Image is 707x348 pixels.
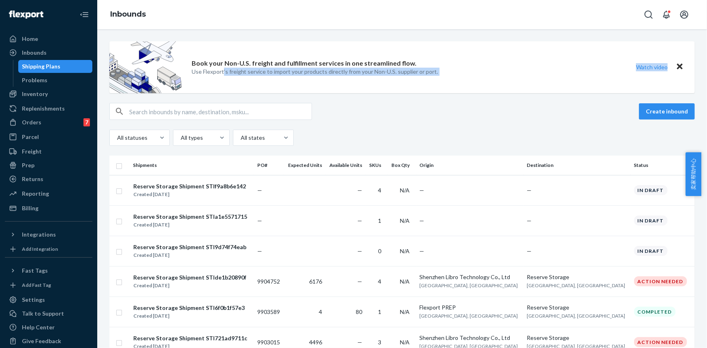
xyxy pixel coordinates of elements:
div: Integrations [22,231,56,239]
a: Talk to Support [5,307,92,320]
span: — [420,248,425,254]
div: Help Center [22,323,55,331]
span: — [527,248,532,254]
div: Inbounds [22,49,47,57]
div: Freight [22,147,42,156]
th: Expected Units [284,156,325,175]
div: Prep [22,161,34,169]
a: Settings [5,293,92,306]
span: — [527,217,532,224]
p: Use Flexport’s freight service to import your products directly from your Non-U.S. supplier or port. [192,68,438,76]
a: Inbounds [110,10,146,19]
th: Shipments [130,156,254,175]
div: Inventory [22,90,48,98]
th: SKUs [365,156,388,175]
a: Freight [5,145,92,158]
span: — [420,187,425,194]
a: Home [5,32,92,45]
a: Orders7 [5,116,92,129]
th: Available Units [325,156,365,175]
div: 7 [83,118,90,126]
span: — [357,217,362,224]
input: All states [240,134,241,142]
button: Create inbound [639,103,695,120]
span: [GEOGRAPHIC_DATA], [GEOGRAPHIC_DATA] [420,282,518,288]
input: Search inbounds by name, destination, msku... [129,103,312,120]
div: Created [DATE] [133,190,246,199]
span: 3 [378,339,381,346]
span: [GEOGRAPHIC_DATA], [GEOGRAPHIC_DATA] [527,282,625,288]
div: Returns [22,175,43,183]
div: Fast Tags [22,267,48,275]
div: In draft [634,216,668,226]
span: [GEOGRAPHIC_DATA], [GEOGRAPHIC_DATA] [420,313,518,319]
a: Inbounds [5,46,92,59]
input: All statuses [116,134,117,142]
div: Talk to Support [22,310,64,318]
th: Origin [417,156,523,175]
p: Book your Non-U.S. freight and fulfillment services in one streamlined flow. [192,59,417,68]
div: Add Fast Tag [22,282,51,288]
span: 0 [378,248,381,254]
span: — [357,187,362,194]
div: Shenzhen Libro Technology Co., Ltd [420,334,520,342]
button: Fast Tags [5,264,92,277]
button: Close [675,61,685,73]
button: Open Search Box [641,6,657,23]
a: Add Integration [5,244,92,254]
th: Destination [523,156,630,175]
div: Reserve Storage Shipment STI721ad9711c [133,334,247,342]
span: 80 [356,308,362,315]
th: PO# [254,156,284,175]
button: Watch video [631,61,673,73]
button: Open account menu [676,6,692,23]
div: Action Needed [634,276,687,286]
div: Completed [634,307,676,317]
span: — [420,217,425,224]
a: Problems [18,74,93,87]
button: Open notifications [658,6,675,23]
a: Parcel [5,130,92,143]
button: Integrations [5,228,92,241]
span: N/A [400,248,410,254]
button: Give Feedback [5,335,92,348]
button: Close Navigation [76,6,92,23]
a: Reporting [5,187,92,200]
a: Shipping Plans [18,60,93,73]
span: 4 [378,187,381,194]
span: — [257,248,262,254]
a: Prep [5,159,92,172]
span: N/A [400,278,410,285]
button: 卖家帮助中心 [686,152,701,196]
span: N/A [400,308,410,315]
div: Reserve Storage Shipment STIf9a8b6e142 [133,182,246,190]
span: — [357,339,362,346]
div: Created [DATE] [133,251,246,259]
div: Reserve Storage [527,334,627,342]
div: Created [DATE] [133,221,247,229]
span: N/A [400,339,410,346]
span: — [257,187,262,194]
div: Orders [22,118,41,126]
span: — [257,217,262,224]
a: Returns [5,173,92,186]
th: Status [631,156,695,175]
a: Inventory [5,88,92,100]
div: In draft [634,185,668,195]
div: Created [DATE] [133,312,245,320]
span: 1 [378,217,381,224]
div: Flexport PREP [420,303,520,312]
th: Box Qty [388,156,416,175]
div: Reserve Storage [527,303,627,312]
div: Reserve Storage Shipment STI6f0b1f57e3 [133,304,245,312]
td: 9904752 [254,266,284,297]
a: Billing [5,202,92,215]
span: 1 [378,308,381,315]
span: — [357,278,362,285]
ol: breadcrumbs [104,3,152,26]
span: 6176 [309,278,322,285]
span: — [527,187,532,194]
div: Created [DATE] [133,282,246,290]
div: Home [22,35,38,43]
